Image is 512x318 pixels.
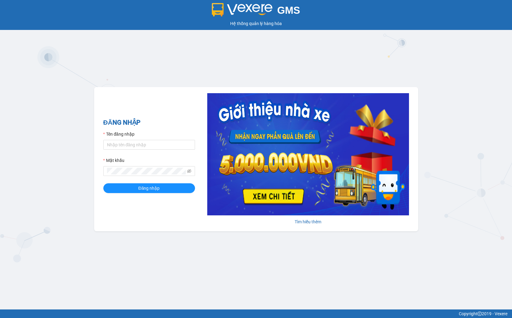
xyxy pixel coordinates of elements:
span: copyright [477,312,482,316]
span: eye-invisible [187,169,191,173]
span: GMS [277,5,300,16]
div: Copyright 2019 - Vexere [5,310,507,317]
h2: ĐĂNG NHẬP [103,118,195,128]
a: GMS [212,9,300,14]
div: Tìm hiểu thêm [207,218,409,225]
input: Mật khẩu [107,168,186,174]
div: Hệ thống quản lý hàng hóa [2,20,510,27]
span: Đăng nhập [138,185,160,192]
img: banner-0 [207,93,409,215]
input: Tên đăng nhập [103,140,195,150]
label: Mật khẩu [103,157,124,164]
label: Tên đăng nhập [103,131,134,137]
button: Đăng nhập [103,183,195,193]
img: logo 2 [212,3,272,16]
